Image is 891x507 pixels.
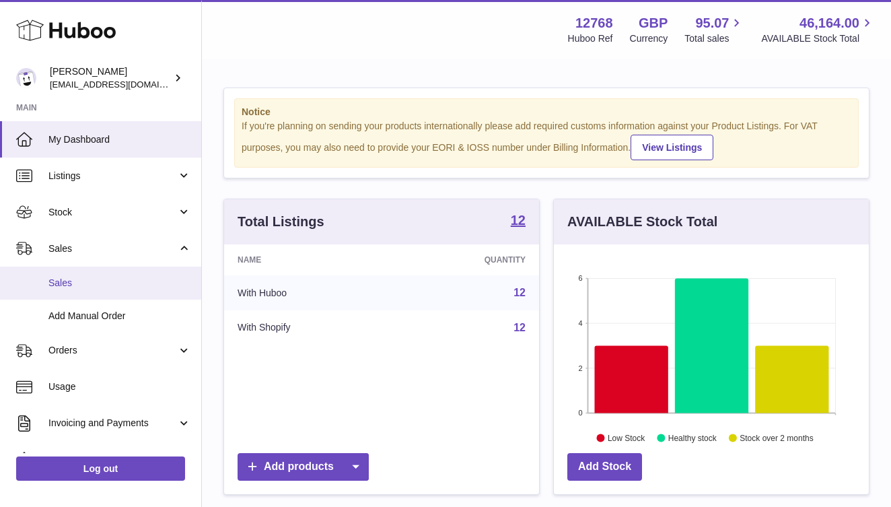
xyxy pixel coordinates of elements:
div: [PERSON_NAME] [50,65,171,91]
th: Name [224,244,394,275]
strong: 12768 [575,14,613,32]
text: Stock over 2 months [740,433,813,442]
span: Usage [48,380,191,393]
strong: Notice [242,106,851,119]
span: AVAILABLE Stock Total [761,32,875,45]
a: 46,164.00 AVAILABLE Stock Total [761,14,875,45]
text: Low Stock [608,433,645,442]
span: Invoicing and Payments [48,417,177,430]
span: Add Manual Order [48,310,191,323]
a: 95.07 Total sales [684,14,744,45]
span: 95.07 [695,14,729,32]
th: Quantity [394,244,539,275]
div: Currency [630,32,668,45]
span: Orders [48,344,177,357]
h3: Total Listings [238,213,324,231]
span: Sales [48,242,177,255]
span: Sales [48,277,191,290]
td: With Huboo [224,275,394,310]
a: Add Stock [567,453,642,481]
text: Healthy stock [668,433,717,442]
a: View Listings [631,135,713,160]
text: 2 [578,364,582,372]
strong: 12 [511,213,526,227]
a: Log out [16,457,185,481]
span: 46,164.00 [799,14,859,32]
strong: GBP [639,14,668,32]
span: [EMAIL_ADDRESS][DOMAIN_NAME] [50,79,198,90]
h3: AVAILABLE Stock Total [567,213,717,231]
div: If you're planning on sending your products internationally please add required customs informati... [242,120,851,160]
text: 6 [578,274,582,282]
img: info@mannox.co.uk [16,68,36,88]
a: 12 [511,213,526,230]
span: Listings [48,170,177,182]
text: 0 [578,409,582,417]
span: Total sales [684,32,744,45]
div: Huboo Ref [568,32,613,45]
a: 12 [513,322,526,333]
a: Add products [238,453,369,481]
a: 12 [513,287,526,298]
td: With Shopify [224,310,394,345]
text: 4 [578,319,582,327]
span: Stock [48,206,177,219]
span: My Dashboard [48,133,191,146]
